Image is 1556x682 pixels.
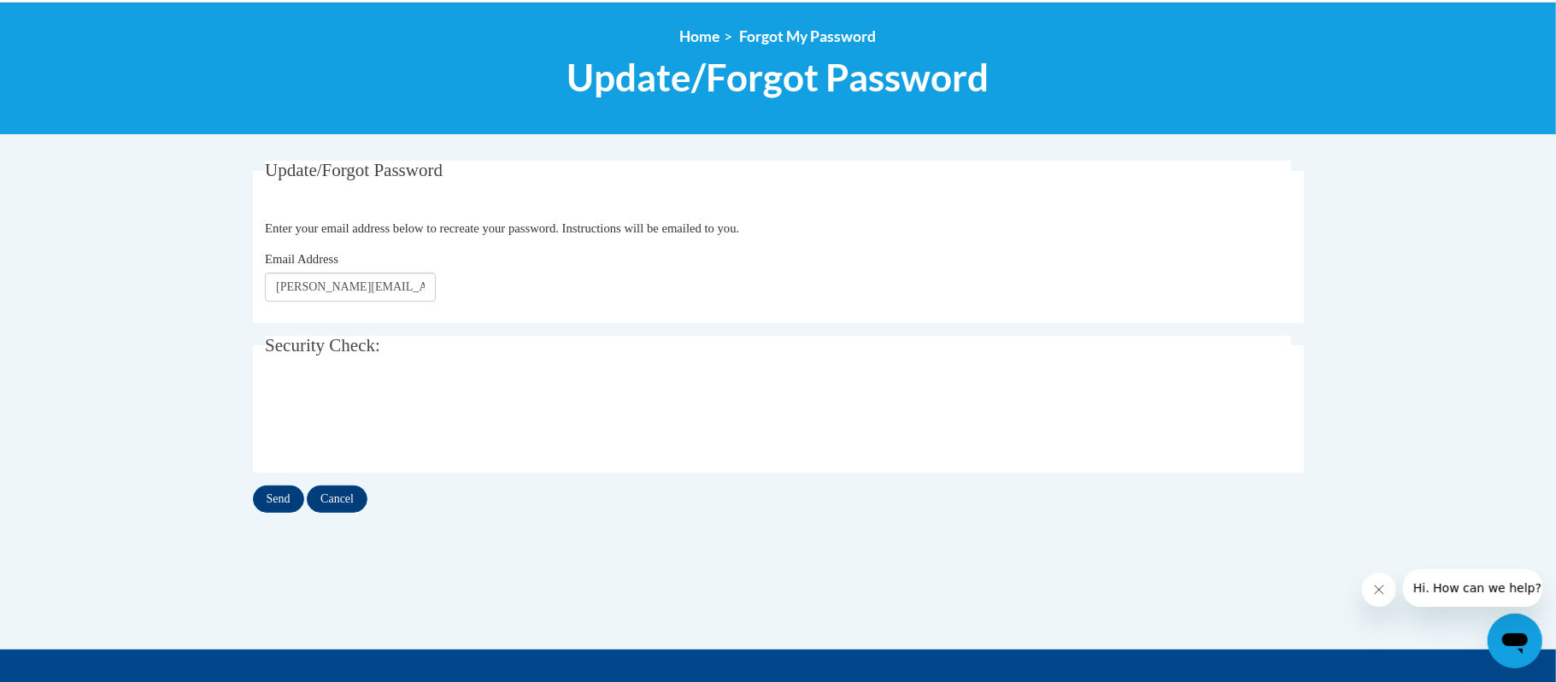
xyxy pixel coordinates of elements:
span: Email Address [265,252,338,266]
span: Enter your email address below to recreate your password. Instructions will be emailed to you. [265,221,739,235]
input: Send [253,485,304,513]
iframe: Button to launch messaging window [1488,614,1542,668]
input: Email [265,273,436,302]
span: Forgot My Password [740,27,877,45]
input: Cancel [307,485,367,513]
iframe: reCAPTCHA [265,385,525,451]
a: Home [680,27,720,45]
span: Security Check: [265,335,380,356]
span: Update/Forgot Password [567,55,989,100]
span: Update/Forgot Password [265,160,443,180]
iframe: Close message [1362,573,1396,607]
iframe: Message from company [1403,569,1542,607]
